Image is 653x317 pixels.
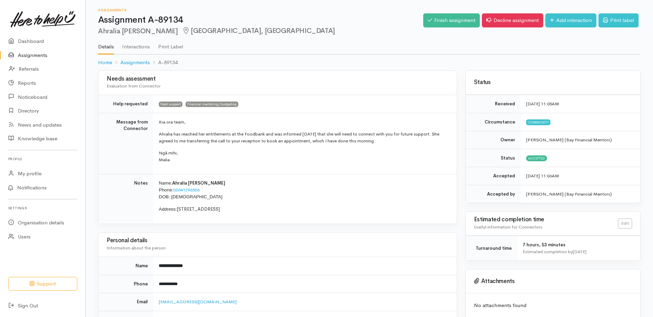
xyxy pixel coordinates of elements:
p: Kia ora team, [159,119,449,126]
span: [PERSON_NAME] (Bay Financial Mentors) [526,137,612,143]
a: Print Label [158,35,183,54]
time: [DATE] [573,249,586,255]
span: Food support [159,102,182,107]
a: Assignments [120,59,150,67]
h6: Settings [8,203,77,213]
span: Evaluation from Connector [107,83,161,89]
p: No attachments found [474,302,632,309]
a: Edit [618,219,632,228]
td: Status [466,149,521,167]
a: Print label [598,13,639,27]
nav: breadcrumb [98,55,641,71]
span: Community [526,119,550,125]
li: A-89134 [150,59,178,67]
span: Ahralia [PERSON_NAME] [172,180,225,186]
p: Ngā mihi, Malia [159,150,449,163]
span: Information about the person [107,245,166,251]
span: Phone: [159,187,173,192]
h3: Needs assessment [107,76,449,82]
td: Received [466,95,521,113]
span: DOB: [DEMOGRAPHIC_DATA] [159,194,222,199]
a: Details [98,35,114,55]
span: Address: [159,207,177,212]
td: Notes [98,174,153,224]
h3: Estimated completion time [474,216,618,223]
td: Name [98,257,153,275]
td: Message from Connector [98,113,153,174]
a: Interactions [122,35,150,54]
a: 02041296506 [173,187,200,193]
span: Accepted [526,155,547,161]
p: Ahralia has reached her entitlements at the Foodbank and was informed [DATE] that she will need t... [159,131,449,144]
time: [DATE] 11:05AM [526,101,559,107]
h6: Profile [8,154,77,164]
td: Turnaround time [466,236,517,261]
td: Accepted by [466,185,521,203]
span: [STREET_ADDRESS] [177,206,220,212]
h3: Personal details [107,237,449,244]
a: [EMAIL_ADDRESS][DOMAIN_NAME] [159,299,237,305]
a: Decline assignment [482,13,543,27]
div: Estimated completion by [523,248,632,255]
td: Help requested [98,95,153,113]
span: Financial mentoring/budgeting [186,102,238,107]
span: Useful information for Connectors [474,224,542,230]
td: Owner [466,131,521,149]
h2: Ahralia [PERSON_NAME] [98,27,423,35]
span: Name: [159,180,172,186]
td: Email [98,293,153,311]
td: [PERSON_NAME] (Bay Financial Mentors) [521,185,640,203]
h6: Assignments [98,8,423,12]
time: [DATE] 11:06AM [526,173,559,179]
a: Finish assignment [423,13,480,27]
h1: Assignment A-89134 [98,15,423,25]
a: Home [98,59,112,67]
span: 7 hours, 53 minutes [523,242,566,248]
button: Support [8,277,77,291]
span: [GEOGRAPHIC_DATA], [GEOGRAPHIC_DATA] [182,26,335,35]
td: Circumstance [466,113,521,131]
td: Accepted [466,167,521,185]
td: Phone [98,275,153,293]
a: Add interaction [545,13,596,27]
h3: Status [474,79,632,86]
h3: Attachments [474,278,632,285]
